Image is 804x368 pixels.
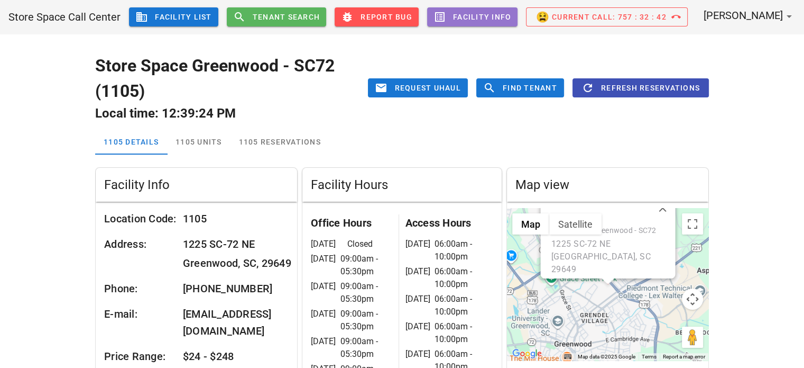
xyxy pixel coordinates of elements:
button: Show satellite imagery [549,213,602,235]
div: Address: [104,236,183,253]
i: bug_report [341,11,354,23]
button: Facility Info [427,7,518,26]
div: Store Space Greenwood - SC72 [551,225,671,236]
div: 06:00am - 10:00pm [435,293,493,318]
div: 06:00am - 10:00pm [435,238,493,263]
div: Access Hours [405,214,494,231]
div: 06:00am - 10:00pm [435,265,493,291]
span: Current Call: 757 : 32 : 42 [552,13,667,21]
span: 😫 [535,8,549,25]
div: Phone: [104,280,183,297]
div: 1225 SC-72 NE [551,238,671,250]
a: Facility List [129,7,218,26]
div: [DATE] [405,293,435,318]
button: Drag Pegman onto the map to open Street View [682,327,703,348]
div: $24 - $248 [183,348,293,365]
a: Open this area in Google Maps (opens a new window) [510,347,544,361]
div: [DATE] [405,320,435,346]
div: [DATE] [405,265,435,291]
button: 😫Current Call: 757 : 32 : 42 [526,7,688,26]
div: Closed [347,238,399,250]
img: Google [510,347,544,361]
button: Refresh Reservations [572,78,709,97]
span: [PERSON_NAME] [704,9,783,22]
i: business [135,11,148,23]
span: Request UHaul [375,82,461,94]
button: Map camera controls [682,289,703,310]
div: [DATE] [405,238,435,263]
div: Facility Info [96,168,297,202]
button: Find Tenant [476,78,564,97]
button: Report Bug [335,7,419,26]
div: Store Space Call Center [8,9,121,25]
div: 1105 [183,210,293,227]
button: Request UHaul [368,78,468,97]
div: 06:00am - 10:00pm [435,320,493,346]
h2: Local time: 12:39:24 PM [95,104,379,123]
button: Keyboard shortcuts [564,353,571,361]
span: Report Bug [341,11,412,23]
div: 09:00am - 05:30pm [340,335,399,361]
i: refresh [581,82,594,94]
div: 09:00am - 05:30pm [340,280,399,306]
div: Map view [507,168,708,202]
div: 1105 Reservations [230,129,329,155]
div: [DATE] [311,335,340,361]
button: Tenant Search [227,7,327,26]
div: [DATE] [311,238,347,250]
div: E-mail: [104,306,183,339]
button: Show street map [512,213,549,235]
a: Terms (opens in new tab) [642,354,657,360]
div: [EMAIL_ADDRESS][DOMAIN_NAME] [183,306,293,339]
i: arrow_drop_down [783,10,796,23]
div: 09:00am - 05:30pm [340,308,399,333]
span: Facility List [135,11,212,23]
div: [DATE] [311,308,340,333]
button: Close [650,195,675,221]
div: Price Range: [104,348,183,365]
i: search [233,11,246,23]
h1: Store Space Greenwood - SC72 (1105) [95,53,379,104]
div: Facility Hours [302,168,502,202]
i: email [375,82,387,94]
span: Facility Info [433,11,512,23]
div: 1105 Units [167,129,230,155]
span: Refresh Reservations [581,82,700,94]
button: Toggle fullscreen view [682,213,703,235]
span: Tenant Search [252,13,320,21]
div: [DATE] [311,253,340,278]
span: Map data ©2025 Google [578,354,635,360]
div: 1225 SC-72 NE [183,236,293,253]
div: 1105 Details [95,129,167,155]
div: Greenwood, SC, 29649 [183,255,293,272]
i: search [483,82,496,94]
div: [DATE] [311,280,340,306]
div: 09:00am - 05:30pm [340,253,399,278]
i: list_alt [433,11,446,23]
i: call_end [671,12,681,22]
span: Find Tenant [502,84,557,92]
a: Report a map error [663,354,705,360]
div: Office Hours [311,214,399,231]
div: Location Code: [104,210,183,227]
div: [GEOGRAPHIC_DATA], SC 29649 [551,250,671,276]
div: [PHONE_NUMBER] [183,280,293,297]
